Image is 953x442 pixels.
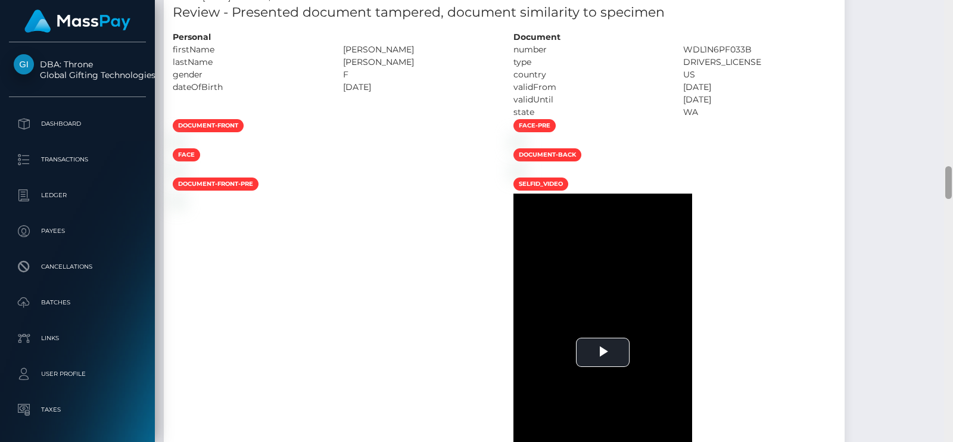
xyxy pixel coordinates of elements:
a: Transactions [9,145,146,175]
div: US [674,69,845,81]
a: Taxes [9,395,146,425]
span: selfid_video [513,178,568,191]
span: DBA: Throne Global Gifting Technologies Inc [9,59,146,80]
a: Links [9,323,146,353]
span: document-back [513,148,581,161]
img: 62c34615-b372-4e5a-ab5e-f76c43ca3e5e [173,166,182,176]
div: F [334,69,504,81]
p: Taxes [14,401,141,419]
div: WDL1N6PF033B [674,43,845,56]
img: 7913994b-abb3-4204-aa53-dbabc1722fc4 [513,137,523,147]
span: face [173,148,200,161]
div: dateOfBirth [164,81,334,94]
img: d78f4fa4-bccb-45d5-aafe-d02ed45083dd [513,166,523,176]
p: Transactions [14,151,141,169]
div: [DATE] [674,81,845,94]
span: face-pre [513,119,556,132]
button: Play Video [576,338,630,367]
span: document-front-pre [173,178,259,191]
div: validFrom [504,81,675,94]
span: document-front [173,119,244,132]
p: User Profile [14,365,141,383]
p: Ledger [14,186,141,204]
div: state [504,106,675,119]
div: type [504,56,675,69]
div: WA [674,106,845,119]
img: eda7d967-8694-4e63-8c06-c56714b3817a [173,195,182,205]
div: [DATE] [674,94,845,106]
div: [PERSON_NAME] [334,56,504,69]
a: User Profile [9,359,146,389]
img: Global Gifting Technologies Inc [14,54,34,74]
p: Payees [14,222,141,240]
p: Cancellations [14,258,141,276]
a: Cancellations [9,252,146,282]
div: [DATE] [334,81,504,94]
p: Batches [14,294,141,312]
img: MassPay Logo [24,10,130,33]
div: validUntil [504,94,675,106]
strong: Document [513,32,560,42]
div: lastName [164,56,334,69]
strong: Personal [173,32,211,42]
div: DRIVERS_LICENSE [674,56,845,69]
p: Links [14,329,141,347]
div: country [504,69,675,81]
a: Batches [9,288,146,318]
a: Payees [9,216,146,246]
div: number [504,43,675,56]
div: [PERSON_NAME] [334,43,504,56]
a: Ledger [9,180,146,210]
p: Dashboard [14,115,141,133]
img: 7596558d-4f47-4488-a125-5e75a628e266 [173,137,182,147]
h5: Review - Presented document tampered, document similarity to specimen [173,4,836,22]
div: firstName [164,43,334,56]
a: Dashboard [9,109,146,139]
div: gender [164,69,334,81]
